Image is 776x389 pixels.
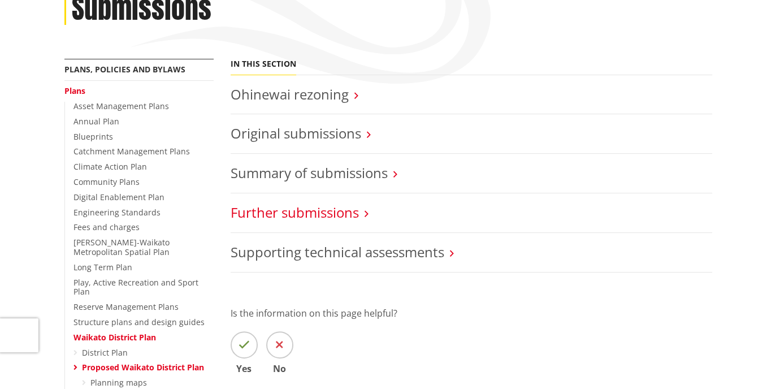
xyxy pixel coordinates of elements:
[64,85,85,96] a: Plans
[73,237,170,257] a: [PERSON_NAME]-Waikato Metropolitan Spatial Plan
[231,163,388,182] a: Summary of submissions
[90,377,147,388] a: Planning maps
[73,317,205,327] a: Structure plans and design guides
[64,64,185,75] a: Plans, policies and bylaws
[82,347,128,358] a: District Plan
[73,176,140,187] a: Community Plans
[73,332,156,343] a: Waikato District Plan
[73,262,132,273] a: Long Term Plan
[231,124,361,142] a: Original submissions
[73,207,161,218] a: Engineering Standards
[231,59,296,69] h5: In this section
[73,301,179,312] a: Reserve Management Plans
[73,192,164,202] a: Digital Enablement Plan
[82,362,204,373] a: Proposed Waikato District Plan
[73,146,190,157] a: Catchment Management Plans
[231,203,359,222] a: Further submissions
[73,222,140,232] a: Fees and charges
[724,342,765,382] iframe: Messenger Launcher
[266,364,293,373] span: No
[73,161,147,172] a: Climate Action Plan
[73,131,113,142] a: Blueprints
[231,364,258,373] span: Yes
[231,85,349,103] a: Ohinewai rezoning
[73,277,198,297] a: Play, Active Recreation and Sport Plan
[73,116,119,127] a: Annual Plan
[73,101,169,111] a: Asset Management Plans
[231,243,444,261] a: Supporting technical assessments
[231,306,712,320] p: Is the information on this page helpful?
